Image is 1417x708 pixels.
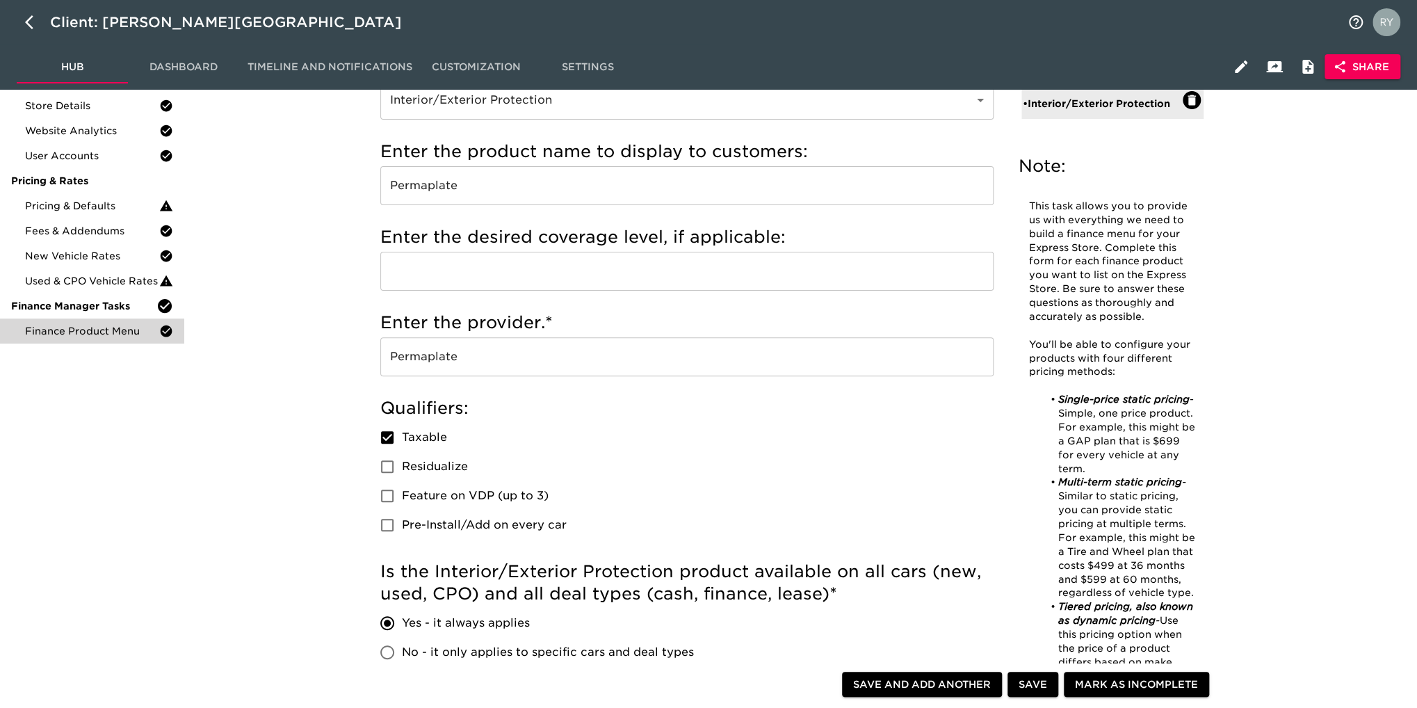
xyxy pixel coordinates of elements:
[25,274,159,288] span: Used & CPO Vehicle Rates
[1291,50,1325,83] button: Internal Notes and Comments
[25,249,159,263] span: New Vehicle Rates
[25,99,159,113] span: Store Details
[380,561,994,605] h5: Is the Interior/Exterior Protection product available on all cars (new, used, CPO) and all deal t...
[402,488,549,504] span: Feature on VDP (up to 3)
[402,429,447,446] span: Taxable
[1058,394,1190,405] em: Single-price static pricing
[11,299,156,313] span: Finance Manager Tasks
[25,124,159,138] span: Website Analytics
[380,312,994,334] h5: Enter the provider.
[1075,676,1198,693] span: Mark as Incomplete
[1339,6,1373,39] button: notifications
[25,324,159,338] span: Finance Product Menu
[853,676,991,693] span: Save and Add Another
[1183,91,1201,109] button: Delete: Interior/Exterior Protection
[1258,50,1291,83] button: Client View
[1044,393,1196,476] li: - Simple, one price product. For example, this might be a GAP plan that is $699 for every vehicle...
[402,517,567,533] span: Pre-Install/Add on every car
[1224,50,1258,83] button: Edit Hub
[380,397,994,419] h5: Qualifiers:
[540,58,635,76] span: Settings
[380,140,994,163] h5: Enter the product name to display to customers:
[1058,476,1182,488] em: Multi-term static pricing
[380,337,994,376] input: Example: SafeGuard, EasyCare, JM&A
[1021,88,1204,119] div: •Interior/Exterior Protection
[1019,676,1047,693] span: Save
[136,58,231,76] span: Dashboard
[1156,615,1160,626] em: -
[50,11,421,33] div: Client: [PERSON_NAME][GEOGRAPHIC_DATA]
[1019,155,1206,177] h5: Note:
[402,615,530,631] span: Yes - it always applies
[380,81,994,120] div: Interior/Exterior Protection
[1044,476,1196,600] li: Similar to static pricing, you can provide static pricing at multiple terms. For example, this mi...
[248,58,412,76] span: Timeline and Notifications
[380,226,994,248] h5: Enter the desired coverage level, if applicable:
[25,58,120,76] span: Hub
[1058,601,1197,626] em: Tiered pricing, also known as dynamic pricing
[1023,97,1183,111] div: • Interior/Exterior Protection
[25,224,159,238] span: Fees & Addendums
[1373,8,1400,36] img: Profile
[1029,200,1196,324] p: This task allows you to provide us with everything we need to build a finance menu for your Expre...
[1182,476,1186,488] em: -
[1064,672,1209,698] button: Mark as Incomplete
[1325,54,1400,80] button: Share
[402,458,468,475] span: Residualize
[25,149,159,163] span: User Accounts
[25,199,159,213] span: Pricing & Defaults
[1007,672,1058,698] button: Save
[1336,58,1389,76] span: Share
[402,644,694,661] span: No - it only applies to specific cars and deal types
[11,174,173,188] span: Pricing & Rates
[429,58,524,76] span: Customization
[842,672,1002,698] button: Save and Add Another
[1029,338,1196,380] p: You'll be able to configure your products with four different pricing methods:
